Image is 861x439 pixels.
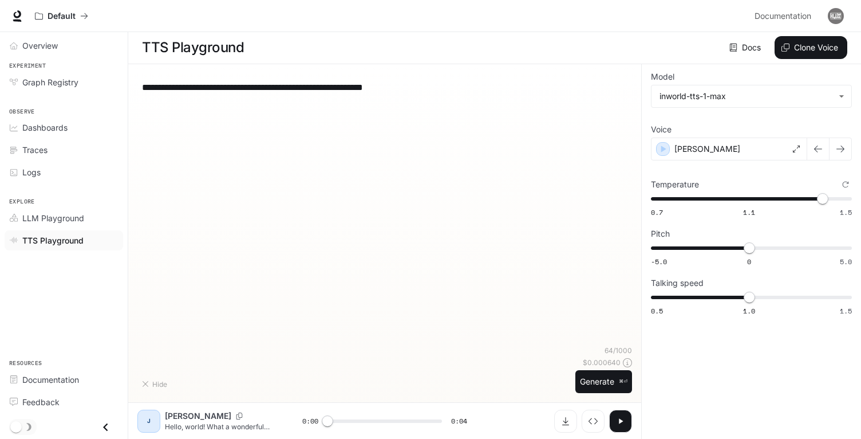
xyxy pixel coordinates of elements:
[583,358,621,367] p: $ 0.000640
[747,257,751,266] span: 0
[48,11,76,21] p: Default
[5,72,123,92] a: Graph Registry
[30,5,93,28] button: All workspaces
[839,178,852,191] button: Reset to default
[22,234,84,246] span: TTS Playground
[743,207,755,217] span: 1.1
[750,5,820,28] a: Documentation
[451,416,467,427] span: 0:04
[743,306,755,316] span: 1.0
[22,121,68,134] span: Dashboards
[231,413,247,420] button: Copy Voice ID
[775,36,847,59] button: Clone Voice
[840,257,852,266] span: 5.0
[140,412,158,430] div: J
[22,166,41,178] span: Logs
[22,144,48,156] span: Traces
[165,422,275,432] p: Hello, world! What a wonderful day to be a text-to-speech model!
[5,392,123,412] a: Feedback
[651,279,704,287] p: Talking speed
[674,143,740,155] p: [PERSON_NAME]
[582,410,605,433] button: Inspect
[137,375,174,393] button: Hide
[22,374,79,386] span: Documentation
[755,9,811,23] span: Documentation
[142,36,244,59] h1: TTS Playground
[10,420,22,433] span: Dark mode toggle
[5,230,123,250] a: TTS Playground
[575,370,632,394] button: Generate⌘⏎
[5,36,123,56] a: Overview
[840,207,852,217] span: 1.5
[824,5,847,28] button: User avatar
[651,257,667,266] span: -5.0
[165,410,231,422] p: [PERSON_NAME]
[5,370,123,390] a: Documentation
[22,212,84,224] span: LLM Playground
[651,230,670,238] p: Pitch
[651,306,663,316] span: 0.5
[651,85,851,107] div: inworld-tts-1-max
[619,378,627,385] p: ⌘⏎
[5,117,123,138] a: Dashboards
[22,396,60,408] span: Feedback
[840,306,852,316] span: 1.5
[22,76,78,88] span: Graph Registry
[828,8,844,24] img: User avatar
[605,346,632,355] p: 64 / 1000
[659,91,833,102] div: inworld-tts-1-max
[302,416,318,427] span: 0:00
[22,40,58,52] span: Overview
[651,181,699,189] p: Temperature
[727,36,765,59] a: Docs
[651,73,674,81] p: Model
[651,126,672,134] p: Voice
[93,416,119,439] button: Close drawer
[651,207,663,217] span: 0.7
[5,162,123,182] a: Logs
[5,140,123,160] a: Traces
[554,410,577,433] button: Download audio
[5,208,123,228] a: LLM Playground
